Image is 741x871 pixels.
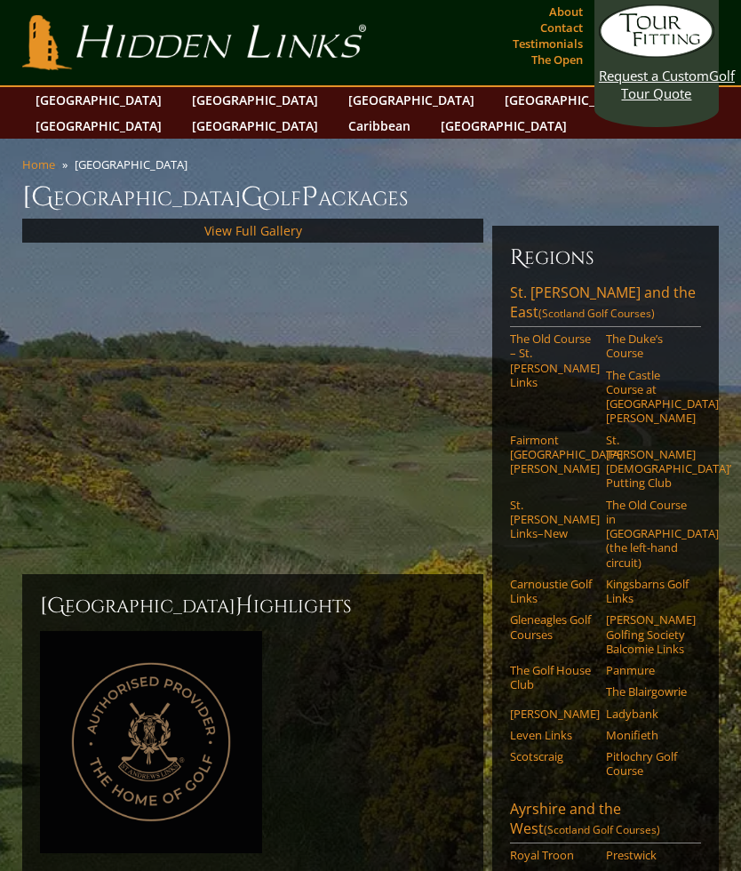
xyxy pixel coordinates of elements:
span: (Scotland Golf Courses) [544,822,660,837]
a: Gleneagles Golf Courses [510,612,594,642]
a: Monifieth [606,728,689,742]
a: Request a CustomGolf Tour Quote [599,4,714,102]
a: Scotscraig [510,749,594,763]
span: G [241,180,263,215]
a: Caribbean [339,113,419,139]
a: Testimonials [508,31,587,56]
a: Fairmont [GEOGRAPHIC_DATA][PERSON_NAME] [510,433,594,476]
a: The Castle Course at [GEOGRAPHIC_DATA][PERSON_NAME] [606,368,689,426]
a: The Golf House Club [510,663,594,692]
a: [PERSON_NAME] [510,707,594,721]
a: St. [PERSON_NAME] [DEMOGRAPHIC_DATA]’ Putting Club [606,433,689,491]
a: View Full Gallery [204,222,302,239]
a: Ayrshire and the West(Scotland Golf Courses) [510,799,701,843]
a: [GEOGRAPHIC_DATA] [432,113,576,139]
a: The Old Course – St. [PERSON_NAME] Links [510,332,594,389]
a: Kingsbarns Golf Links [606,577,689,606]
h1: [GEOGRAPHIC_DATA] olf ackages [22,180,719,215]
a: [PERSON_NAME] Golfing Society Balcomie Links [606,612,689,656]
a: St. [PERSON_NAME] and the East(Scotland Golf Courses) [510,283,701,327]
li: [GEOGRAPHIC_DATA] [75,156,195,172]
a: [GEOGRAPHIC_DATA] [496,87,640,113]
a: Home [22,156,55,172]
h6: Regions [510,244,701,272]
a: [GEOGRAPHIC_DATA] [183,87,327,113]
span: (Scotland Golf Courses) [538,306,655,321]
a: Contact [536,15,587,40]
span: Request a Custom [599,67,709,84]
a: [GEOGRAPHIC_DATA] [183,113,327,139]
h2: [GEOGRAPHIC_DATA] ighlights [40,592,466,620]
a: [GEOGRAPHIC_DATA] [27,87,171,113]
a: The Open [527,47,587,72]
a: [GEOGRAPHIC_DATA] [27,113,171,139]
span: P [301,180,318,215]
a: St. [PERSON_NAME] Links–New [510,498,594,541]
a: Carnoustie Golf Links [510,577,594,606]
span: H [235,592,253,620]
a: The Blairgowrie [606,684,689,699]
a: Prestwick [606,848,689,862]
a: The Old Course in [GEOGRAPHIC_DATA] (the left-hand circuit) [606,498,689,570]
a: [GEOGRAPHIC_DATA] [339,87,483,113]
a: Royal Troon [510,848,594,862]
a: Pitlochry Golf Course [606,749,689,779]
a: Panmure [606,663,689,677]
a: Ladybank [606,707,689,721]
a: The Duke’s Course [606,332,689,361]
a: Leven Links [510,728,594,742]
